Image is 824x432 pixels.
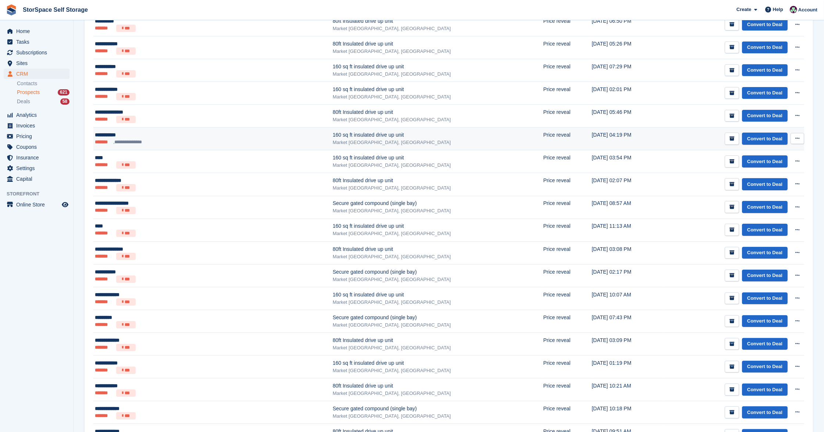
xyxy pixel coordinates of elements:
a: Convert to Deal [742,19,788,31]
div: 160 sq ft insulated drive up unit [333,86,543,93]
span: Home [16,26,60,36]
div: 80ft Insulated drive up unit [333,336,543,344]
div: Market [GEOGRAPHIC_DATA], [GEOGRAPHIC_DATA] [333,299,543,306]
span: Storefront [7,190,73,198]
a: menu [4,131,69,141]
span: Settings [16,163,60,173]
td: Price reveal [543,196,592,219]
div: Market [GEOGRAPHIC_DATA], [GEOGRAPHIC_DATA] [333,390,543,397]
span: Analytics [16,110,60,120]
span: Subscriptions [16,47,60,58]
td: [DATE] 10:07 AM [592,287,662,310]
a: Convert to Deal [742,64,788,76]
div: Secure gated compound (single bay) [333,405,543,413]
td: [DATE] 06:50 PM [592,13,662,36]
div: Market [GEOGRAPHIC_DATA], [GEOGRAPHIC_DATA] [333,230,543,237]
td: Price reveal [543,241,592,264]
div: 80ft Insulated drive up unit [333,108,543,116]
div: 621 [58,89,69,96]
td: [DATE] 10:21 AM [592,378,662,401]
div: Market [GEOGRAPHIC_DATA], [GEOGRAPHIC_DATA] [333,321,543,329]
span: Insurance [16,152,60,163]
span: CRM [16,69,60,79]
a: Convert to Deal [742,361,788,373]
span: Sites [16,58,60,68]
div: Market [GEOGRAPHIC_DATA], [GEOGRAPHIC_DATA] [333,139,543,146]
div: Market [GEOGRAPHIC_DATA], [GEOGRAPHIC_DATA] [333,93,543,101]
div: 160 sq ft insulated drive up unit [333,359,543,367]
a: Convert to Deal [742,247,788,259]
div: Market [GEOGRAPHIC_DATA], [GEOGRAPHIC_DATA] [333,25,543,32]
a: Prospects 621 [17,89,69,96]
div: Market [GEOGRAPHIC_DATA], [GEOGRAPHIC_DATA] [333,48,543,55]
a: Preview store [61,200,69,209]
div: 160 sq ft insulated drive up unit [333,131,543,139]
a: menu [4,199,69,210]
div: 160 sq ft insulated drive up unit [333,154,543,162]
a: Convert to Deal [742,201,788,213]
td: Price reveal [543,356,592,378]
td: [DATE] 07:29 PM [592,59,662,82]
div: Market [GEOGRAPHIC_DATA], [GEOGRAPHIC_DATA] [333,71,543,78]
a: menu [4,110,69,120]
td: [DATE] 03:54 PM [592,150,662,173]
td: Price reveal [543,287,592,310]
div: Market [GEOGRAPHIC_DATA], [GEOGRAPHIC_DATA] [333,344,543,352]
div: Market [GEOGRAPHIC_DATA], [GEOGRAPHIC_DATA] [333,116,543,123]
div: Secure gated compound (single bay) [333,268,543,276]
td: Price reveal [543,150,592,173]
a: menu [4,174,69,184]
a: Convert to Deal [742,155,788,168]
a: Convert to Deal [742,224,788,236]
img: Ross Hadlington [790,6,797,13]
span: Prospects [17,89,40,96]
a: Convert to Deal [742,292,788,305]
div: 80ft Insulated drive up unit [333,245,543,253]
a: menu [4,26,69,36]
a: Convert to Deal [742,270,788,282]
a: StorSpace Self Storage [20,4,91,16]
td: [DATE] 01:19 PM [592,356,662,378]
a: menu [4,58,69,68]
td: [DATE] 11:13 AM [592,219,662,241]
div: 58 [60,98,69,105]
td: [DATE] 02:07 PM [592,173,662,196]
div: Market [GEOGRAPHIC_DATA], [GEOGRAPHIC_DATA] [333,207,543,215]
span: Pricing [16,131,60,141]
td: [DATE] 02:01 PM [592,82,662,105]
span: Create [736,6,751,13]
span: Online Store [16,199,60,210]
a: Convert to Deal [742,133,788,145]
div: Market [GEOGRAPHIC_DATA], [GEOGRAPHIC_DATA] [333,367,543,374]
td: Price reveal [543,36,592,59]
div: 80ft Insulated drive up unit [333,17,543,25]
td: [DATE] 05:46 PM [592,105,662,127]
div: Market [GEOGRAPHIC_DATA], [GEOGRAPHIC_DATA] [333,413,543,420]
a: menu [4,163,69,173]
div: 80ft Insulated drive up unit [333,177,543,184]
td: [DATE] 08:57 AM [592,196,662,219]
a: Convert to Deal [742,406,788,418]
td: Price reveal [543,82,592,105]
img: stora-icon-8386f47178a22dfd0bd8f6a31ec36ba5ce8667c1dd55bd0f319d3a0aa187defe.svg [6,4,17,15]
div: 80ft Insulated drive up unit [333,40,543,48]
span: Capital [16,174,60,184]
td: Price reveal [543,127,592,150]
span: Invoices [16,120,60,131]
td: [DATE] 03:09 PM [592,333,662,356]
span: Coupons [16,142,60,152]
td: Price reveal [543,219,592,241]
a: Convert to Deal [742,110,788,122]
td: [DATE] 07:43 PM [592,310,662,333]
td: [DATE] 10:18 PM [592,401,662,424]
td: Price reveal [543,310,592,333]
a: menu [4,47,69,58]
div: 160 sq ft insulated drive up unit [333,63,543,71]
a: Convert to Deal [742,384,788,396]
a: Convert to Deal [742,178,788,190]
div: 160 sq ft insulated drive up unit [333,291,543,299]
div: Market [GEOGRAPHIC_DATA], [GEOGRAPHIC_DATA] [333,184,543,192]
td: Price reveal [543,333,592,356]
a: menu [4,142,69,152]
span: Account [798,6,817,14]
